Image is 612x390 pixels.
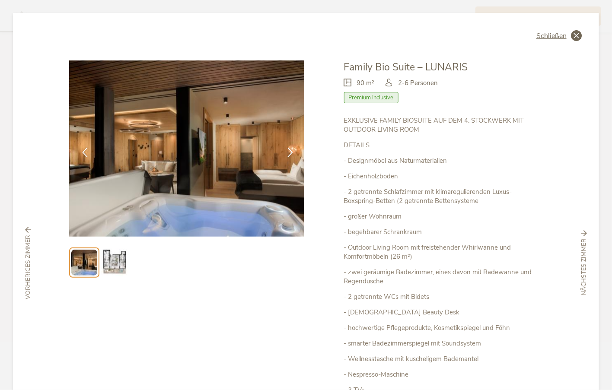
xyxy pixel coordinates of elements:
[101,249,128,276] img: Preview
[71,250,97,276] img: Preview
[24,235,32,299] span: vorheriges Zimmer
[344,308,543,317] p: - [DEMOGRAPHIC_DATA] Beauty Desk
[398,79,438,88] span: 2-6 Personen
[357,79,375,88] span: 90 m²
[344,60,468,74] span: Family Bio Suite – LUNARIS
[344,187,543,206] p: - 2 getrennte Schlafzimmer mit klimaregulierenden Luxus-Boxspring-Betten (2 getrennte Bettensysteme
[580,238,588,295] span: nächstes Zimmer
[344,212,543,221] p: - großer Wohnraum
[344,228,543,237] p: - begehbarer Schrankraum
[344,323,543,333] p: - hochwertige Pflegeprodukte, Kosmetikspiegel und Föhn
[344,156,543,165] p: - Designmöbel aus Naturmaterialien
[344,292,543,301] p: - 2 getrennte WCs mit Bidets
[344,243,543,261] p: - Outdoor Living Room mit freistehender Whirlwanne und Komfortmöbeln (26 m²)
[344,268,543,286] p: - zwei geräumige Badezimmer, eines davon mit Badewanne und Regendusche
[344,339,543,348] p: - smarter Badezimmerspiegel mit Soundsystem
[344,141,543,150] p: DETAILS
[536,32,567,39] span: Schließen
[69,60,304,237] img: Family Bio Suite – LUNARIS
[344,172,543,181] p: - Eichenholzboden
[344,116,543,134] p: EXKLUSIVE FAMILY BIOSUITE AUF DEM 4. STOCKWERK MIT OUTDOOR LIVING ROOM
[344,92,398,103] span: Premium Inclusive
